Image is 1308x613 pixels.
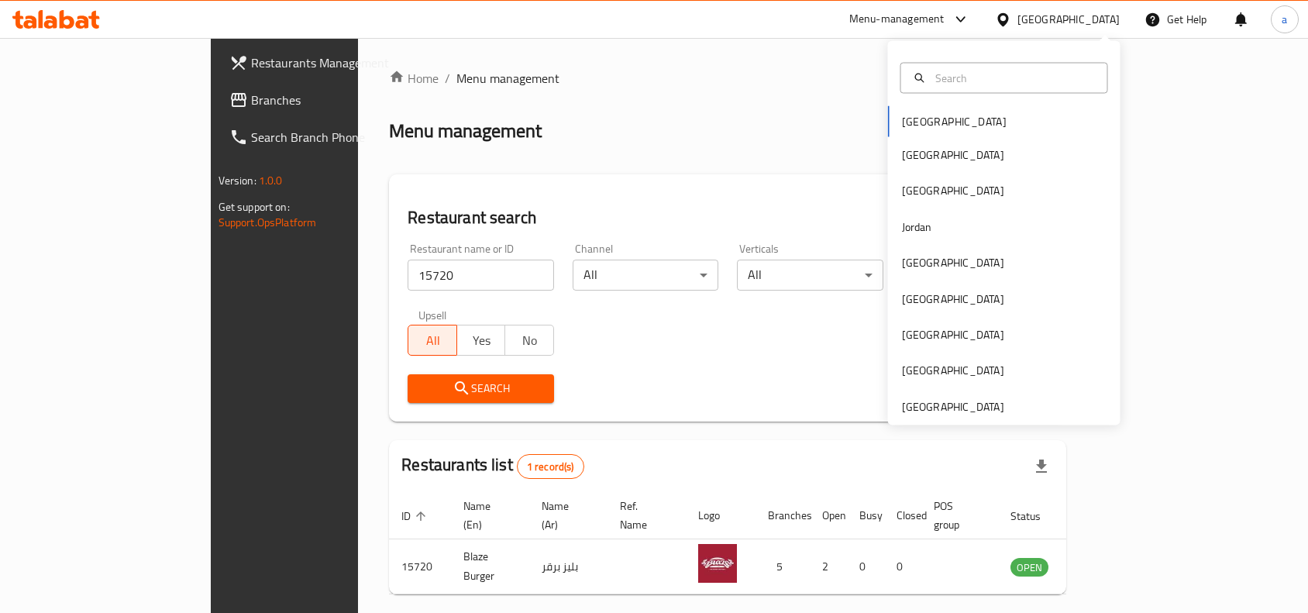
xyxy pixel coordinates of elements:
[1023,448,1060,485] div: Export file
[219,212,317,232] a: Support.OpsPlatform
[251,53,417,72] span: Restaurants Management
[847,539,884,594] td: 0
[849,10,945,29] div: Menu-management
[698,544,737,583] img: Blaze Burger
[217,44,429,81] a: Restaurants Management
[408,325,457,356] button: All
[251,128,417,146] span: Search Branch Phone
[408,374,554,403] button: Search
[902,254,1004,271] div: [GEOGRAPHIC_DATA]
[620,497,667,534] span: Ref. Name
[463,329,500,352] span: Yes
[847,492,884,539] th: Busy
[219,197,290,217] span: Get support on:
[1017,11,1120,28] div: [GEOGRAPHIC_DATA]
[686,492,756,539] th: Logo
[420,379,542,398] span: Search
[217,81,429,119] a: Branches
[219,170,256,191] span: Version:
[810,492,847,539] th: Open
[408,206,1048,229] h2: Restaurant search
[929,69,1098,86] input: Search
[934,497,979,534] span: POS group
[573,260,719,291] div: All
[517,454,584,479] div: Total records count
[756,492,810,539] th: Branches
[1010,559,1048,577] span: OPEN
[463,497,511,534] span: Name (En)
[389,69,1066,88] nav: breadcrumb
[542,497,589,534] span: Name (Ar)
[217,119,429,156] a: Search Branch Phone
[251,91,417,109] span: Branches
[504,325,554,356] button: No
[529,539,608,594] td: بليز برقر
[445,69,450,88] li: /
[884,492,921,539] th: Closed
[902,398,1004,415] div: [GEOGRAPHIC_DATA]
[737,260,883,291] div: All
[418,309,447,320] label: Upsell
[1282,11,1287,28] span: a
[456,325,506,356] button: Yes
[902,290,1004,307] div: [GEOGRAPHIC_DATA]
[1010,507,1061,525] span: Status
[451,539,529,594] td: Blaze Burger
[902,182,1004,199] div: [GEOGRAPHIC_DATA]
[511,329,548,352] span: No
[756,539,810,594] td: 5
[415,329,451,352] span: All
[389,492,1133,594] table: enhanced table
[902,326,1004,343] div: [GEOGRAPHIC_DATA]
[408,260,554,291] input: Search for restaurant name or ID..
[1010,558,1048,577] div: OPEN
[884,539,921,594] td: 0
[456,69,559,88] span: Menu management
[518,460,583,474] span: 1 record(s)
[259,170,283,191] span: 1.0.0
[810,539,847,594] td: 2
[902,362,1004,379] div: [GEOGRAPHIC_DATA]
[902,146,1004,164] div: [GEOGRAPHIC_DATA]
[902,218,932,235] div: Jordan
[389,119,542,143] h2: Menu management
[401,507,431,525] span: ID
[401,453,583,479] h2: Restaurants list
